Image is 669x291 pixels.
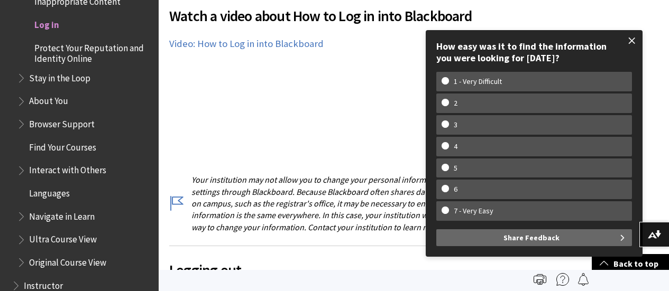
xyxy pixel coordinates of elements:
[436,41,632,63] div: How easy was it to find the information you were looking for [DATE]?
[24,277,63,291] span: Instructor
[592,254,669,274] a: Back to top
[29,254,106,268] span: Original Course View
[169,37,324,50] a: Video: How to Log in into Blackboard
[442,185,470,194] w-span: 6
[29,92,68,107] span: About You
[442,77,514,86] w-span: 1 - Very Difficult
[442,142,470,151] w-span: 4
[29,231,97,245] span: Ultra Course View
[169,174,502,233] p: Your institution may not allow you to change your personal information, password, or settings thr...
[29,69,90,83] span: Stay in the Loop
[29,184,70,199] span: Languages
[556,273,569,286] img: More help
[29,115,95,129] span: Browser Support
[436,229,632,246] button: Share Feedback
[442,206,506,215] w-span: 7 - Very Easy
[577,273,590,286] img: Follow this page
[534,273,546,286] img: Print
[34,39,151,64] span: Protect Your Reputation and Identity Online
[442,99,470,108] w-span: 2
[29,162,106,176] span: Interact with Others
[169,259,502,281] span: Logging out
[503,229,560,246] span: Share Feedback
[442,164,470,173] w-span: 5
[442,120,470,129] w-span: 3
[29,208,95,222] span: Navigate in Learn
[29,138,96,153] span: Find Your Courses
[169,5,502,27] span: Watch a video about How to Log in into Blackboard
[34,16,59,30] span: Log in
